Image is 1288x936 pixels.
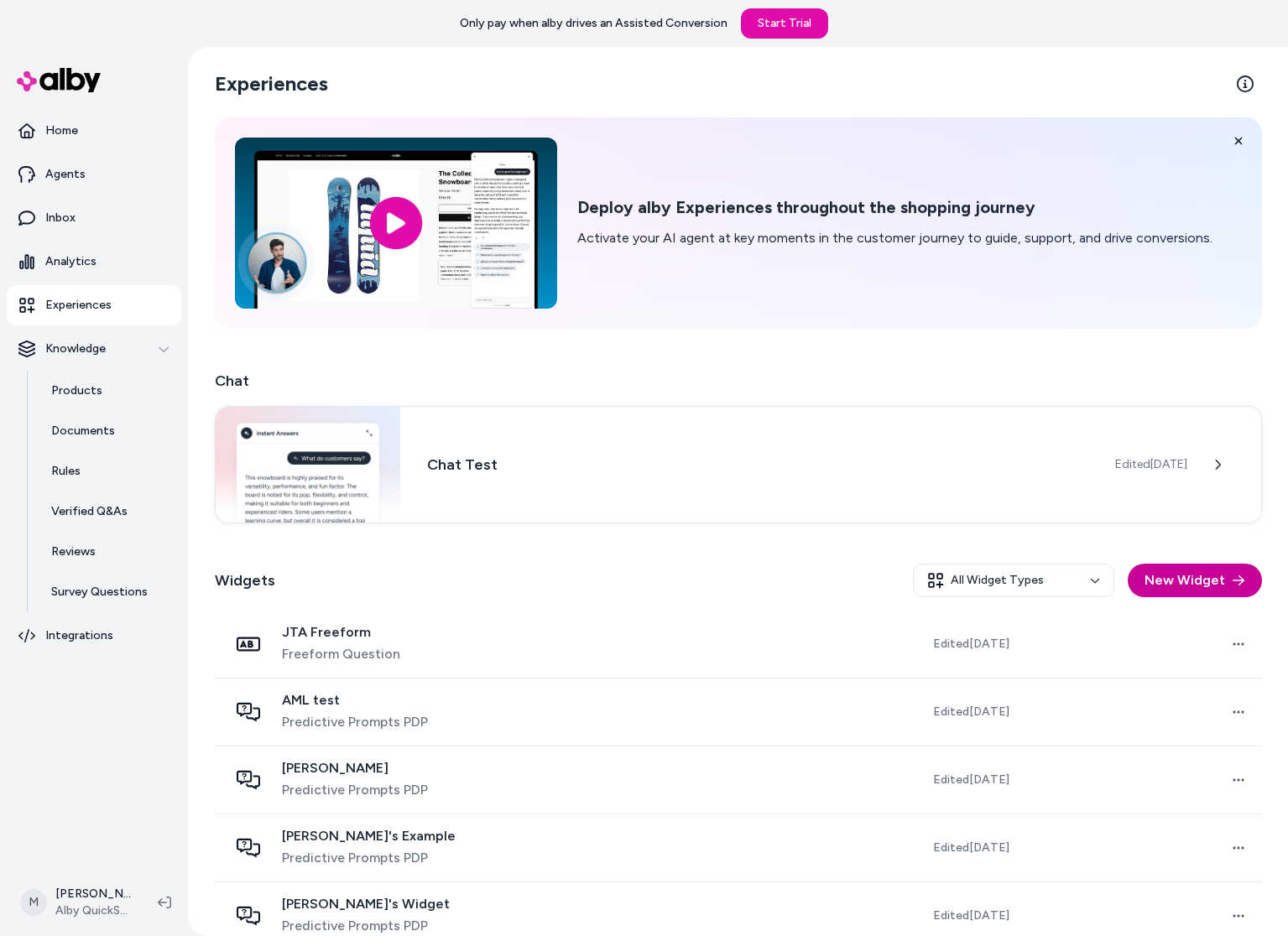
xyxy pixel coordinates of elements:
[7,242,181,282] a: Analytics
[282,780,428,800] span: Predictive Prompts PDP
[282,624,400,641] span: JTA Freeform
[913,564,1114,597] button: All Widget Types
[215,70,328,97] h2: Experiences
[51,423,115,439] p: Documents
[20,889,47,916] span: M
[51,543,96,560] p: Reviews
[34,572,181,612] a: Survey Questions
[17,68,101,92] img: alby Logo
[282,760,428,777] span: [PERSON_NAME]
[7,154,181,195] a: Agents
[51,584,148,601] p: Survey Questions
[34,532,181,572] a: Reviews
[7,198,181,238] a: Inbox
[216,407,401,523] img: Chat widget
[34,491,181,532] a: Verified Q&As
[34,371,181,411] a: Products
[933,636,1009,653] span: Edited [DATE]
[7,111,181,151] a: Home
[741,8,828,39] a: Start Trial
[51,382,102,399] p: Products
[215,369,1262,393] h2: Chat
[427,453,1087,476] h3: Chat Test
[51,463,81,480] p: Rules
[34,411,181,451] a: Documents
[282,848,456,868] span: Predictive Prompts PDP
[1115,456,1187,473] span: Edited [DATE]
[45,297,112,314] p: Experiences
[577,228,1212,248] p: Activate your AI agent at key moments in the customer journey to guide, support, and drive conver...
[282,692,428,709] span: AML test
[282,644,400,664] span: Freeform Question
[45,627,113,644] p: Integrations
[1128,564,1262,597] button: New Widget
[282,896,450,913] span: [PERSON_NAME]'s Widget
[7,616,181,656] a: Integrations
[45,166,86,183] p: Agents
[45,210,76,226] p: Inbox
[282,712,428,732] span: Predictive Prompts PDP
[282,828,456,845] span: [PERSON_NAME]'s Example
[10,876,144,929] button: M[PERSON_NAME]Alby QuickStart Store
[577,197,1212,218] h2: Deploy alby Experiences throughout the shopping journey
[34,451,181,491] a: Rules
[45,253,96,270] p: Analytics
[460,15,727,32] p: Only pay when alby drives an Assisted Conversion
[51,503,128,520] p: Verified Q&As
[55,902,131,919] span: Alby QuickStart Store
[215,569,275,592] h2: Widgets
[45,122,78,139] p: Home
[55,886,131,902] p: [PERSON_NAME]
[45,341,106,357] p: Knowledge
[933,907,1009,924] span: Edited [DATE]
[7,285,181,325] a: Experiences
[933,772,1009,788] span: Edited [DATE]
[282,916,450,936] span: Predictive Prompts PDP
[933,704,1009,720] span: Edited [DATE]
[7,329,181,369] button: Knowledge
[215,406,1262,523] a: Chat widgetChat TestEdited[DATE]
[933,840,1009,856] span: Edited [DATE]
